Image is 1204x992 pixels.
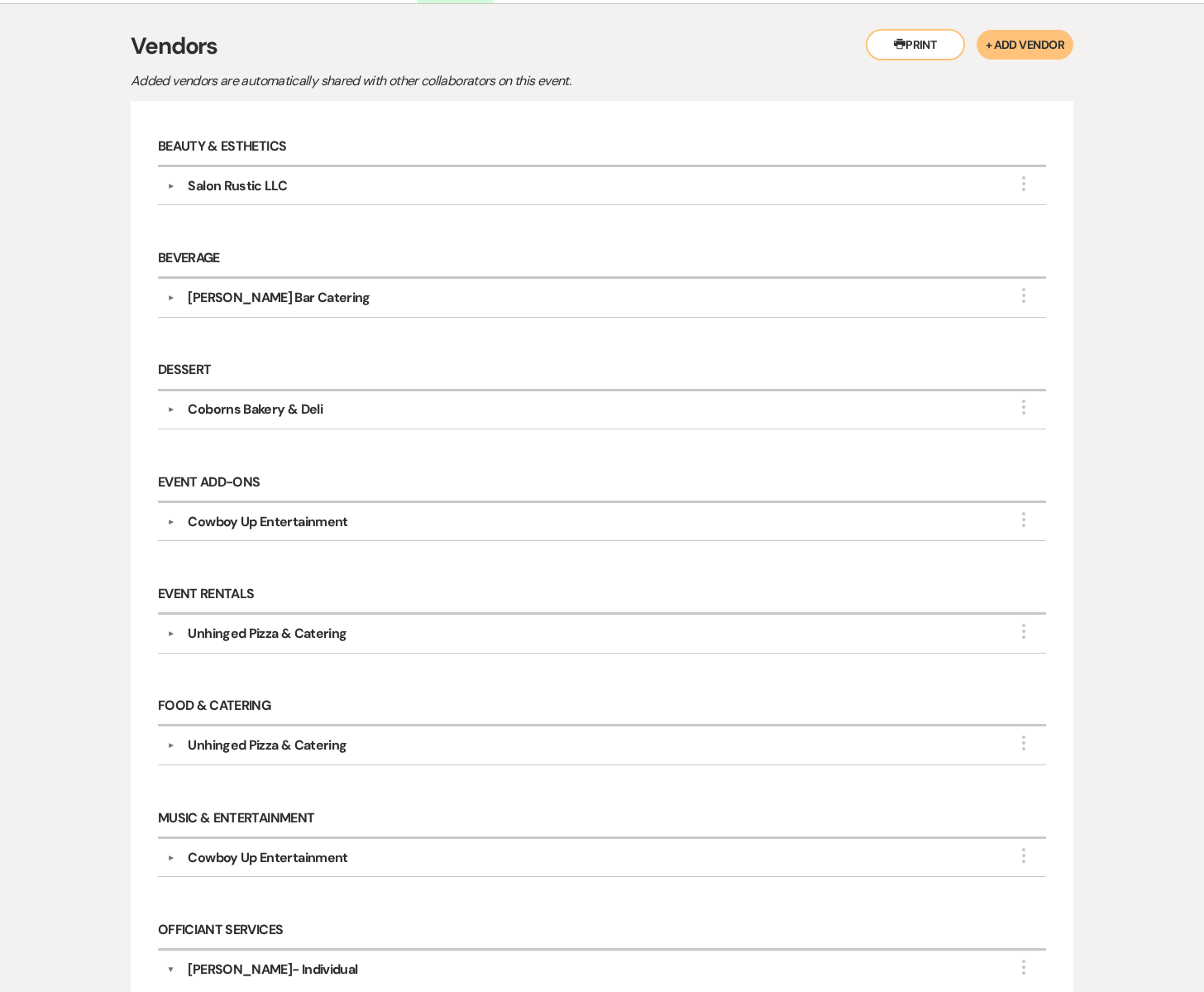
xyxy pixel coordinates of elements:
div: Unhinged Pizza & Catering [188,736,346,755]
button: ▼ [160,854,180,862]
button: ▼ [160,405,180,414]
div: [PERSON_NAME]- Individual [188,960,357,980]
button: ▼ [160,630,180,638]
h6: Event Rentals [158,576,1046,615]
button: Print [866,29,965,60]
div: Coborns Bakery & Deli [188,400,322,419]
h6: Officiant Services [158,912,1046,951]
button: ▼ [160,518,180,526]
div: Unhinged Pizza & Catering [188,624,346,644]
h6: Music & Entertainment [158,800,1046,839]
h6: Beauty & Esthetics [158,128,1046,167]
h6: Event Add-Ons [158,464,1046,503]
div: Cowboy Up Entertainment [188,848,347,868]
button: ▼ [160,741,180,750]
h6: Dessert [158,352,1046,391]
div: [PERSON_NAME] Bar Catering [188,288,370,308]
button: + Add Vendor [977,30,1073,60]
h6: Food & Catering [158,688,1046,727]
button: ▼ [167,960,175,980]
h3: Vendors [131,29,1073,64]
button: ▼ [160,294,180,302]
p: Added vendors are automatically shared with other collaborators on this event. [131,70,709,92]
button: ▼ [160,182,180,190]
div: Cowboy Up Entertainment [188,512,347,532]
h6: Beverage [158,240,1046,279]
div: Salon Rustic LLC [188,176,287,196]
